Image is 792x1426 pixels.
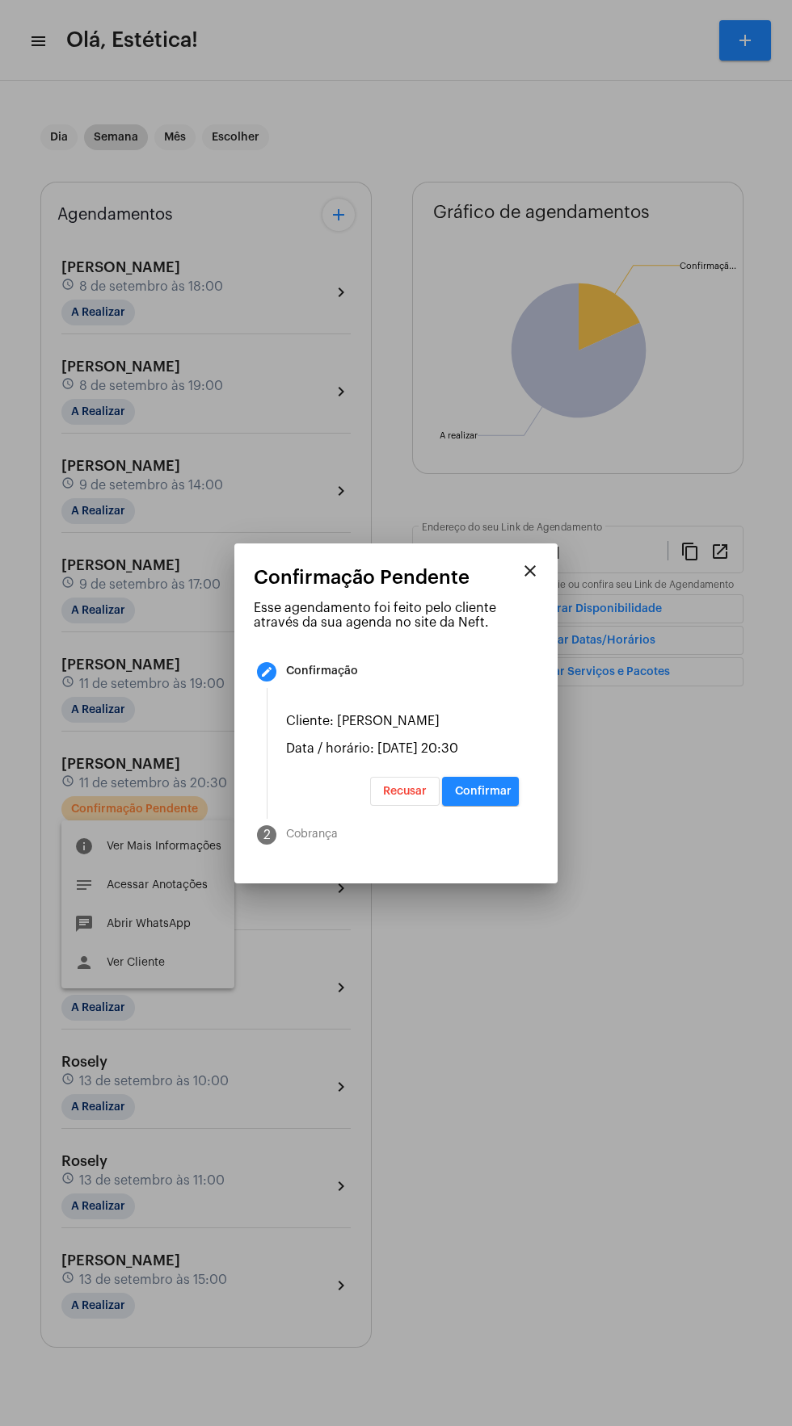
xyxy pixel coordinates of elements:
[254,567,470,588] span: Confirmação Pendente
[286,741,519,756] p: Data / horário: [DATE] 20:30
[286,714,519,728] p: Cliente: [PERSON_NAME]
[455,786,512,797] span: Confirmar
[442,777,519,806] button: Confirmar
[286,665,358,677] div: Confirmação
[286,828,338,841] div: Cobrança
[260,665,273,678] mat-icon: create
[520,561,540,581] mat-icon: close
[370,777,440,806] button: Recusar
[263,828,271,842] span: 2
[383,786,427,797] span: Recusar
[254,601,538,630] p: Esse agendamento foi feito pelo cliente através da sua agenda no site da Neft.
